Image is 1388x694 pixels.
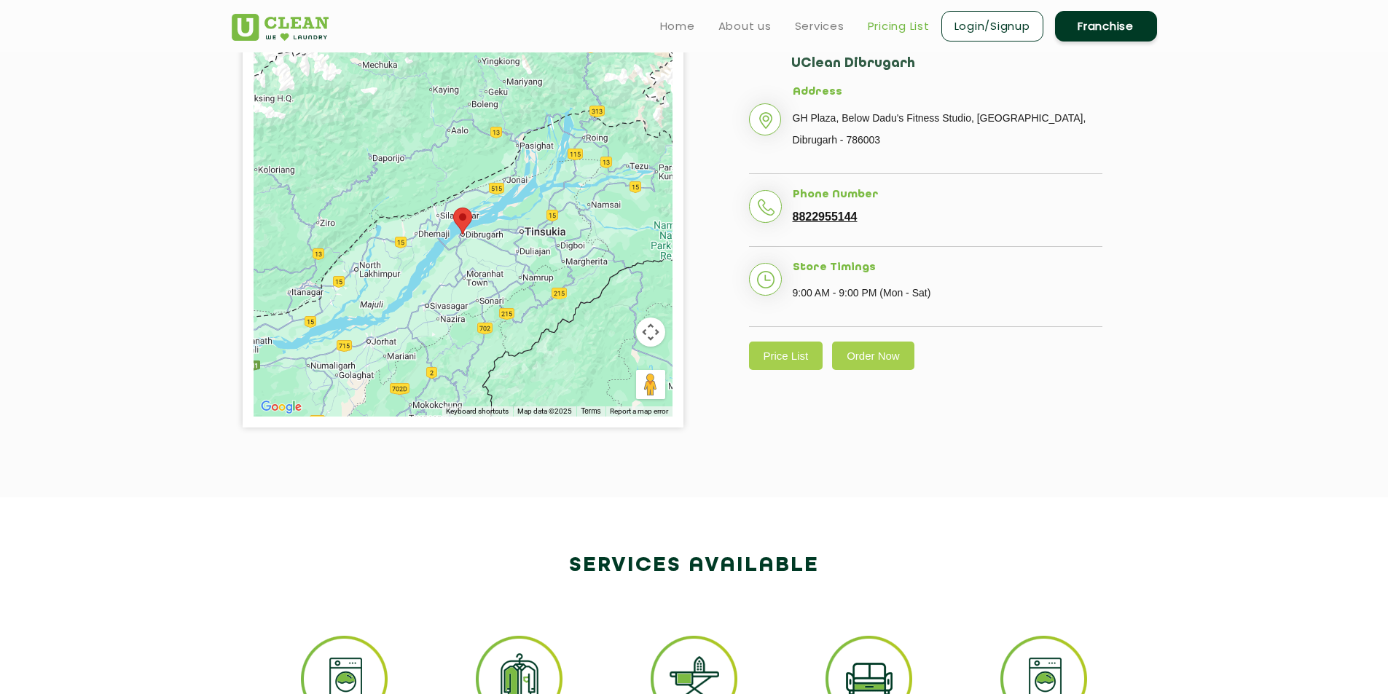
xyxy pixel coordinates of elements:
span: Map data ©2025 [517,407,572,415]
a: Home [660,17,695,35]
a: Terms [581,406,600,417]
a: Franchise [1055,11,1157,42]
img: UClean Laundry and Dry Cleaning [232,14,329,41]
a: Pricing List [868,17,930,35]
a: Price List [749,342,823,370]
h5: Phone Number [793,189,1102,202]
button: Keyboard shortcuts [446,406,509,417]
p: GH Plaza, Below Dadu's Fitness Studio, [GEOGRAPHIC_DATA], Dibrugarh - 786003 [793,107,1102,151]
a: Services [795,17,844,35]
a: Open this area in Google Maps (opens a new window) [257,398,305,417]
p: 9:00 AM - 9:00 PM (Mon - Sat) [793,282,1102,304]
h2: Services available [232,548,1157,583]
a: Order Now [832,342,914,370]
h2: UClean Dibrugarh [791,56,1102,86]
h5: Address [793,86,1102,99]
button: Drag Pegman onto the map to open Street View [636,370,665,399]
a: 8822955144 [793,210,858,224]
a: Report a map error [610,406,668,417]
img: Google [257,398,305,417]
button: Map camera controls [636,318,665,347]
a: Login/Signup [941,11,1043,42]
h5: Store Timings [793,261,1102,275]
a: About us [718,17,772,35]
